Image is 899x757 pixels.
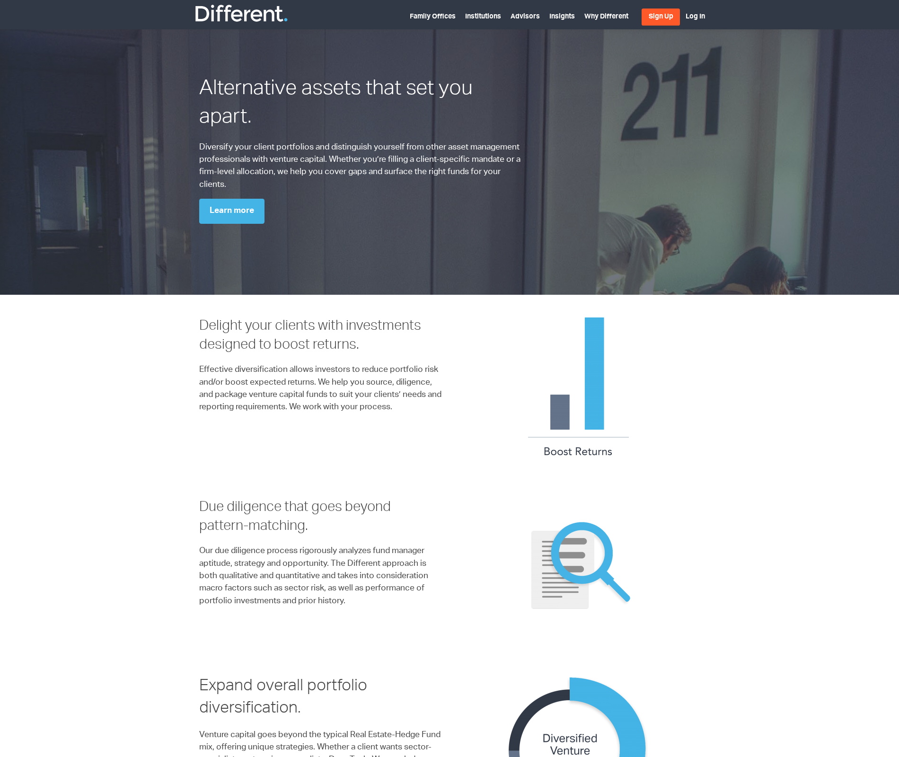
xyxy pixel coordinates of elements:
span: Effective diversification allows investors to reduce portfolio risk and/or boost expected returns... [199,366,441,412]
a: Why Different [584,14,628,20]
h2: Expand overall portfolio diversification. [199,676,442,721]
h1: Alternative assets that set you apart. [199,76,528,133]
a: Advisors [511,14,540,20]
img: WM-Graphic3partial [507,499,649,637]
span: Our due diligence process rigorously analyzes fund manager aptitude, strategy and opportunity. Th... [199,547,428,606]
span: Diversify your client portfolios and distinguish yourself from other asset management professiona... [199,143,520,189]
a: Log In [686,14,705,20]
h3: Due diligence that goes beyond pattern-matching. [199,499,442,537]
a: Institutions [465,14,501,20]
a: Family Offices [410,14,456,20]
a: Sign Up [642,9,680,26]
h3: Delight your clients with investments designed to boost returns. [199,317,442,356]
a: Insights [549,14,575,20]
img: boosted-chart Diff1 [528,317,629,459]
img: Different Funds [194,4,289,23]
a: Learn more [199,199,264,224]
